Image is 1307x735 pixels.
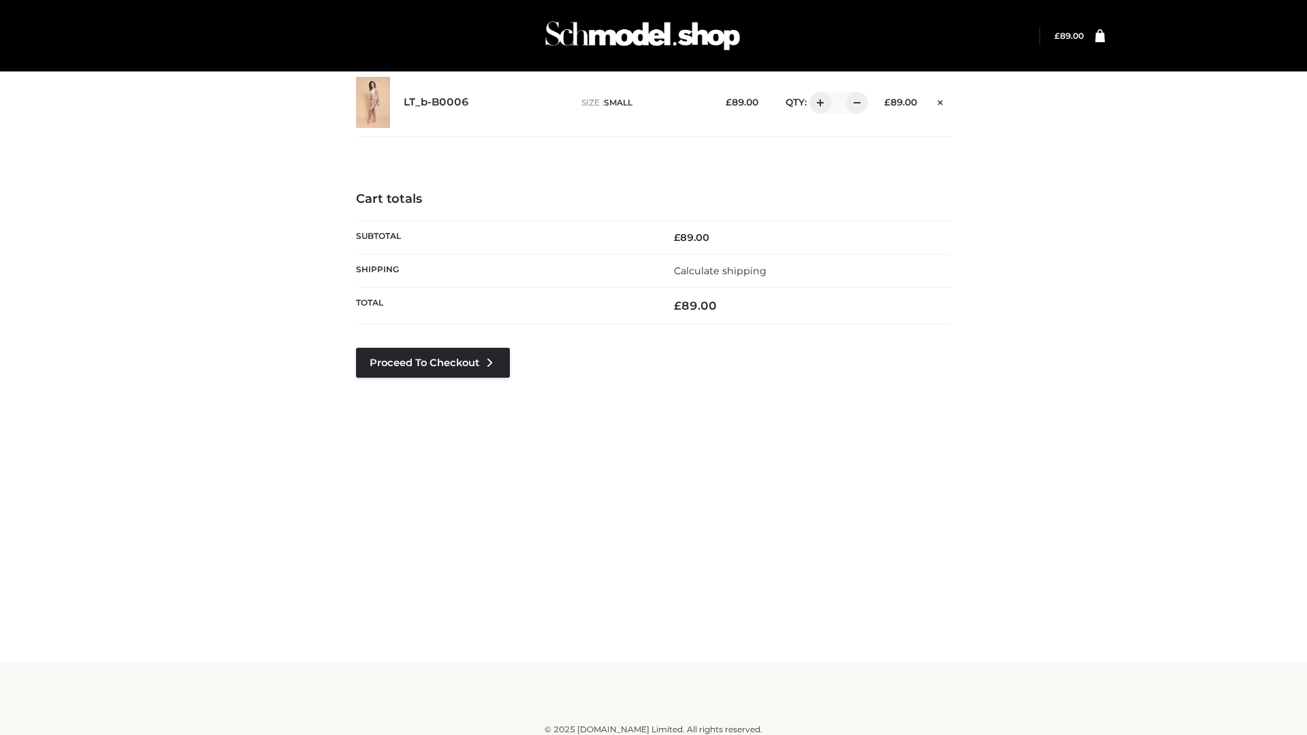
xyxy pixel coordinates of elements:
a: Calculate shipping [674,265,767,277]
span: £ [726,97,732,108]
span: SMALL [604,97,632,108]
a: Proceed to Checkout [356,348,510,378]
span: £ [884,97,890,108]
th: Total [356,288,653,324]
span: £ [674,231,680,244]
h4: Cart totals [356,192,951,207]
div: QTY: [772,92,863,114]
span: £ [674,299,681,312]
a: LT_b-B0006 [404,96,469,109]
a: Remove this item [931,92,951,110]
p: size : [581,97,705,109]
bdi: 89.00 [1054,31,1084,41]
bdi: 89.00 [674,231,709,244]
bdi: 89.00 [726,97,758,108]
a: £89.00 [1054,31,1084,41]
bdi: 89.00 [674,299,717,312]
th: Subtotal [356,220,653,254]
th: Shipping [356,254,653,287]
img: Schmodel Admin 964 [540,9,745,63]
bdi: 89.00 [884,97,917,108]
span: £ [1054,31,1060,41]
